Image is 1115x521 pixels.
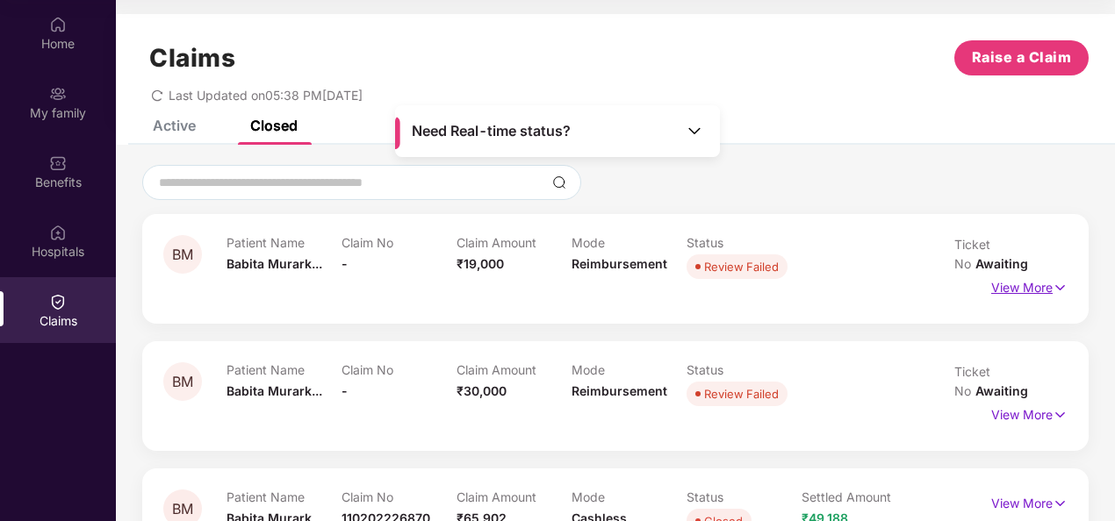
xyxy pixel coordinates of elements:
span: ₹30,000 [457,383,507,398]
img: Toggle Icon [686,122,703,139]
span: Last Updated on 05:38 PM[DATE] [169,88,363,103]
span: BM [172,247,193,262]
p: Claim Amount [457,235,572,250]
img: svg+xml;base64,PHN2ZyBpZD0iQ2xhaW0iIHhtbG5zPSJodHRwOi8vd3d3LnczLm9yZy8yMDAwL3N2ZyIgd2lkdGg9IjIwIi... [49,293,67,310]
span: Ticket No [954,364,990,398]
span: Awaiting [975,383,1028,398]
span: BM [172,375,193,389]
span: redo [151,88,163,103]
span: ₹19,000 [457,256,504,271]
img: svg+xml;base64,PHN2ZyBpZD0iSG9tZSIgeG1sbnM9Imh0dHA6Ly93d3cudzMub3JnLzIwMDAvc3ZnIiB3aWR0aD0iMjAiIG... [49,16,67,33]
span: Reimbursement [572,383,667,398]
p: View More [991,274,1068,297]
img: svg+xml;base64,PHN2ZyB4bWxucz0iaHR0cDovL3d3dy53My5vcmcvMjAwMC9zdmciIHdpZHRoPSIxNyIgaGVpZ2h0PSIxNy... [1053,278,1068,297]
p: Patient Name [227,362,342,377]
p: Status [687,362,802,377]
span: Reimbursement [572,256,667,271]
span: Ticket No [954,237,990,271]
div: Closed [250,117,298,134]
p: Patient Name [227,489,342,504]
p: Status [687,489,802,504]
h1: Claims [149,43,235,73]
p: Claim No [342,362,457,377]
p: Mode [572,362,687,377]
p: Status [687,235,802,250]
p: Patient Name [227,235,342,250]
div: Review Failed [704,385,779,403]
img: svg+xml;base64,PHN2ZyB4bWxucz0iaHR0cDovL3d3dy53My5vcmcvMjAwMC9zdmciIHdpZHRoPSIxNyIgaGVpZ2h0PSIxNy... [1053,405,1068,425]
button: Raise a Claim [954,40,1089,75]
span: - [342,383,348,398]
span: Babita Murark... [227,256,322,271]
p: Claim Amount [457,489,572,504]
p: Mode [572,235,687,250]
img: svg+xml;base64,PHN2ZyBpZD0iU2VhcmNoLTMyeDMyIiB4bWxucz0iaHR0cDovL3d3dy53My5vcmcvMjAwMC9zdmciIHdpZH... [552,175,566,189]
img: svg+xml;base64,PHN2ZyB4bWxucz0iaHR0cDovL3d3dy53My5vcmcvMjAwMC9zdmciIHdpZHRoPSIxNyIgaGVpZ2h0PSIxNy... [1053,494,1068,513]
p: View More [991,401,1068,425]
span: BM [172,502,193,517]
img: svg+xml;base64,PHN2ZyBpZD0iQmVuZWZpdHMiIHhtbG5zPSJodHRwOi8vd3d3LnczLm9yZy8yMDAwL3N2ZyIgd2lkdGg9Ij... [49,154,67,172]
div: Active [153,117,196,134]
p: Settled Amount [802,489,917,504]
span: Awaiting [975,256,1028,271]
div: Review Failed [704,258,779,275]
p: Claim No [342,489,457,504]
span: Need Real-time status? [412,122,571,140]
p: Claim Amount [457,362,572,377]
img: svg+xml;base64,PHN2ZyBpZD0iSG9zcGl0YWxzIiB4bWxucz0iaHR0cDovL3d3dy53My5vcmcvMjAwMC9zdmciIHdpZHRoPS... [49,224,67,241]
img: svg+xml;base64,PHN2ZyB3aWR0aD0iMjAiIGhlaWdodD0iMjAiIHZpZXdCb3g9IjAgMCAyMCAyMCIgZmlsbD0ibm9uZSIgeG... [49,85,67,103]
span: - [342,256,348,271]
p: Mode [572,489,687,504]
p: Claim No [342,235,457,250]
p: View More [991,489,1068,513]
span: Raise a Claim [972,46,1072,68]
span: Babita Murark... [227,383,322,398]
